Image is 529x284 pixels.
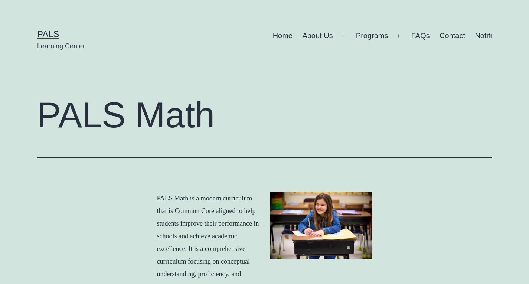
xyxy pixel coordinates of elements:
[37,95,492,135] h1: PALS Math
[297,27,338,45] a: About Us
[273,27,492,45] nav: Primary menu
[435,27,470,45] a: Contact
[406,27,435,45] a: FAQs
[37,29,59,39] a: PALS
[470,27,497,45] a: Notifi
[268,27,297,45] a: Home
[351,27,393,45] a: Programs
[37,42,85,51] p: Learning Center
